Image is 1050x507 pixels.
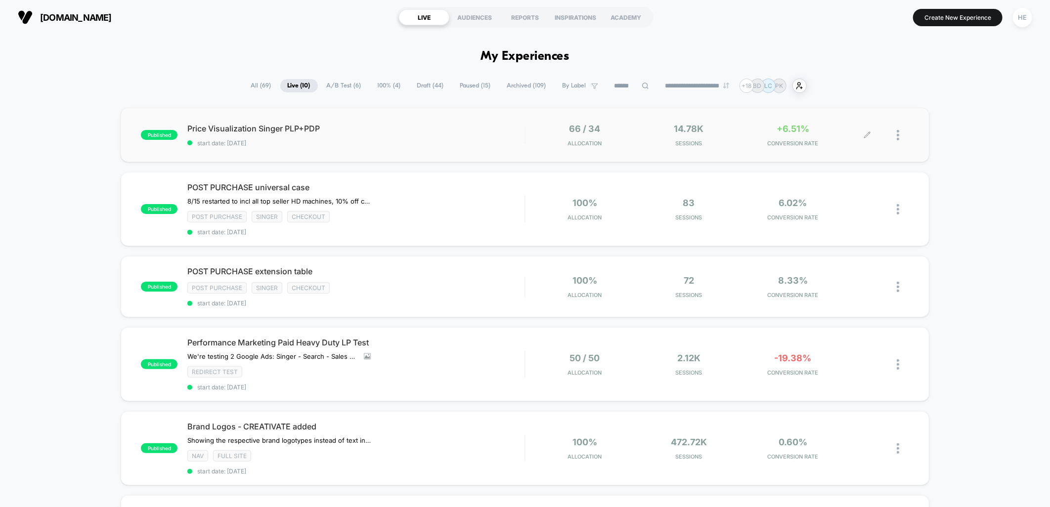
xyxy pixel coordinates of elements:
[568,369,602,376] span: Allocation
[572,198,597,208] span: 100%
[187,467,525,475] span: start date: [DATE]
[252,211,282,222] span: Singer
[500,9,550,25] div: REPORTS
[410,79,451,92] span: Draft ( 44 )
[287,282,330,294] span: checkout
[683,198,695,208] span: 83
[187,197,371,205] span: 8/15 restarted to incl all top seller HD machines, 10% off case0% CR when we have 0% discount8/1 ...
[187,299,525,307] span: start date: [DATE]
[449,9,500,25] div: AUDIENCES
[568,292,602,298] span: Allocation
[187,211,247,222] span: Post Purchase
[187,338,525,347] span: Performance Marketing Paid Heavy Duty LP Test
[740,79,754,93] div: + 18
[244,79,279,92] span: All ( 69 )
[187,139,525,147] span: start date: [DATE]
[141,130,177,140] span: published
[601,9,651,25] div: ACADEMY
[500,79,554,92] span: Archived ( 109 )
[913,9,1003,26] button: Create New Experience
[453,79,498,92] span: Paused ( 15 )
[777,124,809,134] span: +6.51%
[187,182,525,192] span: POST PURCHASE universal case
[1010,7,1035,28] button: HE
[639,214,739,221] span: Sessions
[15,9,115,25] button: [DOMAIN_NAME]
[897,359,899,370] img: close
[639,369,739,376] span: Sessions
[744,140,843,147] span: CONVERSION RATE
[897,282,899,292] img: close
[775,353,812,363] span: -19.38%
[671,437,707,447] span: 472.72k
[141,359,177,369] span: published
[764,82,772,89] p: LC
[744,292,843,298] span: CONVERSION RATE
[744,369,843,376] span: CONVERSION RATE
[897,204,899,214] img: close
[141,443,177,453] span: published
[187,383,525,391] span: start date: [DATE]
[187,422,525,431] span: Brand Logos - CREATIVATE added
[572,437,597,447] span: 100%
[187,366,242,378] span: Redirect Test
[568,214,602,221] span: Allocation
[481,49,569,64] h1: My Experiences
[639,292,739,298] span: Sessions
[280,79,318,92] span: Live ( 10 )
[550,9,601,25] div: INSPIRATIONS
[569,124,601,134] span: 66 / 34
[213,450,251,462] span: Full site
[40,12,112,23] span: [DOMAIN_NAME]
[568,453,602,460] span: Allocation
[187,282,247,294] span: Post Purchase
[779,437,807,447] span: 0.60%
[572,275,597,286] span: 100%
[744,214,843,221] span: CONVERSION RATE
[897,443,899,454] img: close
[779,198,807,208] span: 6.02%
[287,211,330,222] span: checkout
[744,453,843,460] span: CONVERSION RATE
[1013,8,1032,27] div: HE
[753,82,762,89] p: BD
[568,140,602,147] span: Allocation
[563,82,586,89] span: By Label
[187,352,356,360] span: We're testing 2 Google Ads: Singer - Search - Sales - Heavy Duty - Nonbrand and SINGER - PMax - H...
[639,453,739,460] span: Sessions
[723,83,729,88] img: end
[639,140,739,147] span: Sessions
[399,9,449,25] div: LIVE
[775,82,783,89] p: PK
[252,282,282,294] span: Singer
[319,79,369,92] span: A/B Test ( 6 )
[677,353,700,363] span: 2.12k
[187,450,208,462] span: NAV
[778,275,808,286] span: 8.33%
[897,130,899,140] img: close
[187,266,525,276] span: POST PURCHASE extension table
[370,79,408,92] span: 100% ( 4 )
[141,282,177,292] span: published
[674,124,704,134] span: 14.78k
[570,353,600,363] span: 50 / 50
[141,204,177,214] span: published
[187,124,525,133] span: Price Visualization Singer PLP+PDP
[187,436,371,444] span: Showing the respective brand logotypes instead of text in tabs
[684,275,694,286] span: 72
[187,228,525,236] span: start date: [DATE]
[18,10,33,25] img: Visually logo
